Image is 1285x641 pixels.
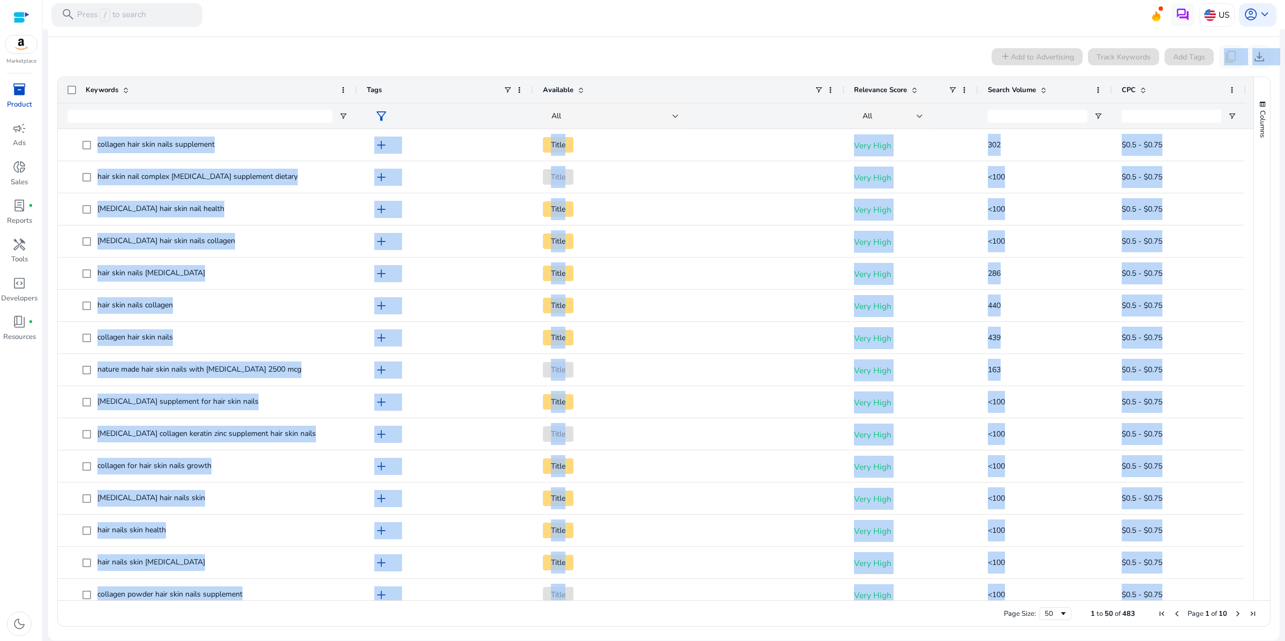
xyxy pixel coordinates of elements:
span: hair skin nails collagen [97,300,173,310]
span: download [1252,50,1266,64]
p: Very High [854,552,969,574]
p: Very High [854,456,969,478]
span: fiber_manual_record [28,320,33,325]
span: [MEDICAL_DATA] supplement for hair skin nails [97,396,259,406]
span: dark_mode [12,617,26,631]
p: Sales [11,177,28,188]
span: <100 [988,461,1005,471]
span: add [374,492,388,506]
span: 440 [988,300,1001,311]
span: $0.5 - $0.75 [1122,140,1162,150]
span: Title [543,491,573,506]
span: filter_alt [374,109,388,123]
p: Developers [1,293,37,304]
span: <100 [988,493,1005,503]
span: to [1097,609,1103,619]
span: add [374,138,388,152]
span: $0.5 - $0.75 [1122,590,1162,600]
span: campaign [12,122,26,135]
div: Page Size [1039,607,1071,620]
p: Marketplace [6,57,36,65]
p: Product [7,100,32,110]
p: Press to search [77,9,146,21]
span: hair skin nail complex [MEDICAL_DATA] supplement dietary [97,171,298,182]
span: 483 [1122,609,1135,619]
span: [MEDICAL_DATA] hair nails skin [97,493,205,503]
p: Very High [854,167,969,188]
span: hair skin nails [MEDICAL_DATA] [97,268,205,278]
span: [MEDICAL_DATA] hair skin nail health [97,203,224,214]
div: First Page [1158,609,1166,618]
span: search [61,7,75,21]
span: collagen for hair skin nails growth [97,461,211,471]
span: <100 [988,429,1005,439]
p: Very High [854,263,969,285]
span: $0.5 - $0.75 [1122,493,1162,503]
span: keyboard_arrow_down [1258,7,1272,21]
span: / [100,9,110,21]
div: 50 [1045,609,1059,619]
img: us.svg [1204,9,1216,21]
span: Search Volume [988,85,1036,95]
span: of [1115,609,1121,619]
span: handyman [12,238,26,252]
span: Title [543,362,573,378]
span: lab_profile [12,199,26,213]
span: Keywords [86,85,118,95]
span: add [374,556,388,570]
span: add [374,524,388,538]
span: add [374,170,388,184]
span: collagen hair skin nails supplement [97,139,215,149]
div: Page Size: [1004,609,1036,619]
input: CPC Filter Input [1122,110,1221,123]
span: [MEDICAL_DATA] collagen keratin zinc supplement hair skin nails [97,428,316,439]
span: Title [543,201,573,217]
span: add [374,267,388,281]
span: $0.5 - $0.75 [1122,461,1162,471]
span: nature made hair skin nails with [MEDICAL_DATA] 2500 mcg [97,364,301,374]
span: 163 [988,365,1001,375]
span: Title [543,587,573,602]
span: Title [543,298,573,313]
span: Title [543,169,573,185]
span: add [374,427,388,441]
p: Very High [854,520,969,542]
span: add [374,202,388,216]
p: Very High [854,424,969,446]
button: Open Filter Menu [1094,112,1102,120]
span: Page [1188,609,1204,619]
span: $0.5 - $0.75 [1122,300,1162,311]
p: Reports [7,216,32,227]
span: $0.5 - $0.75 [1122,397,1162,407]
div: Last Page [1249,609,1257,618]
span: 50 [1105,609,1113,619]
span: 286 [988,268,1001,278]
span: collagen powder hair skin nails supplement [97,589,243,599]
span: Relevance Score [854,85,907,95]
span: account_circle [1244,7,1258,21]
span: <100 [988,397,1005,407]
span: code_blocks [12,276,26,290]
span: <100 [988,590,1005,600]
span: $0.5 - $0.75 [1122,172,1162,182]
span: 1 [1091,609,1095,619]
span: Title [543,394,573,410]
span: <100 [988,204,1005,214]
span: $0.5 - $0.75 [1122,557,1162,568]
p: Resources [3,332,36,343]
span: [MEDICAL_DATA] hair skin nails collagen [97,236,235,246]
span: All [863,111,872,121]
button: Open Filter Menu [1228,112,1236,120]
span: Tags [367,85,382,95]
span: All [551,111,561,121]
span: <100 [988,525,1005,536]
span: $0.5 - $0.75 [1122,268,1162,278]
span: inventory_2 [12,82,26,96]
span: Title [543,555,573,570]
input: Search Volume Filter Input [988,110,1087,123]
span: add [374,299,388,313]
span: <100 [988,557,1005,568]
span: hair nails skin [MEDICAL_DATA] [97,557,205,567]
img: amazon.svg [5,35,37,53]
p: Very High [854,359,969,381]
